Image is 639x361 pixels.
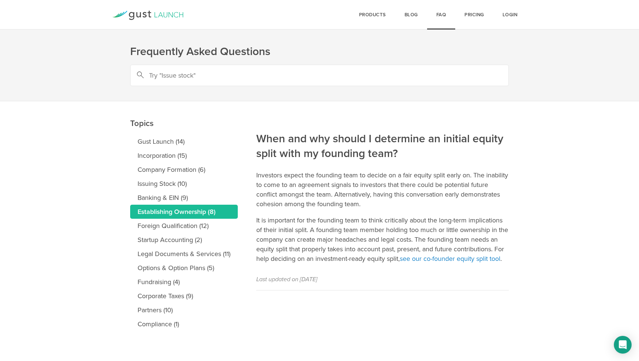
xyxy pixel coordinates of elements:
a: Incorporation (15) [130,149,238,163]
a: Banking & EIN (9) [130,191,238,205]
a: Foreign Qualification (12) [130,219,238,233]
p: Investors expect the founding team to decide on a fair equity split early on. The inability to co... [256,170,509,209]
a: Establishing Ownership (8) [130,205,238,219]
h1: Frequently Asked Questions [130,44,509,59]
div: Open Intercom Messenger [614,336,632,354]
a: Company Formation (6) [130,163,238,177]
a: Fundraising (4) [130,275,238,289]
h2: When and why should I determine an initial equity split with my founding team? [256,82,509,161]
p: Last updated on [DATE] [256,275,509,284]
a: Startup Accounting (2) [130,233,238,247]
h2: Topics [130,66,238,131]
a: Options & Option Plans (5) [130,261,238,275]
a: Legal Documents & Services (11) [130,247,238,261]
a: Compliance (1) [130,317,238,331]
a: Issuing Stock (10) [130,177,238,191]
a: Partners (10) [130,303,238,317]
p: It is important for the founding team to think critically about the long-term implications of the... [256,215,509,263]
a: Gust Launch (14) [130,134,238,149]
a: see our co-founder equity split tool [400,255,500,263]
input: Try "Issue stock" [130,65,509,86]
a: Corporate Taxes (9) [130,289,238,303]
